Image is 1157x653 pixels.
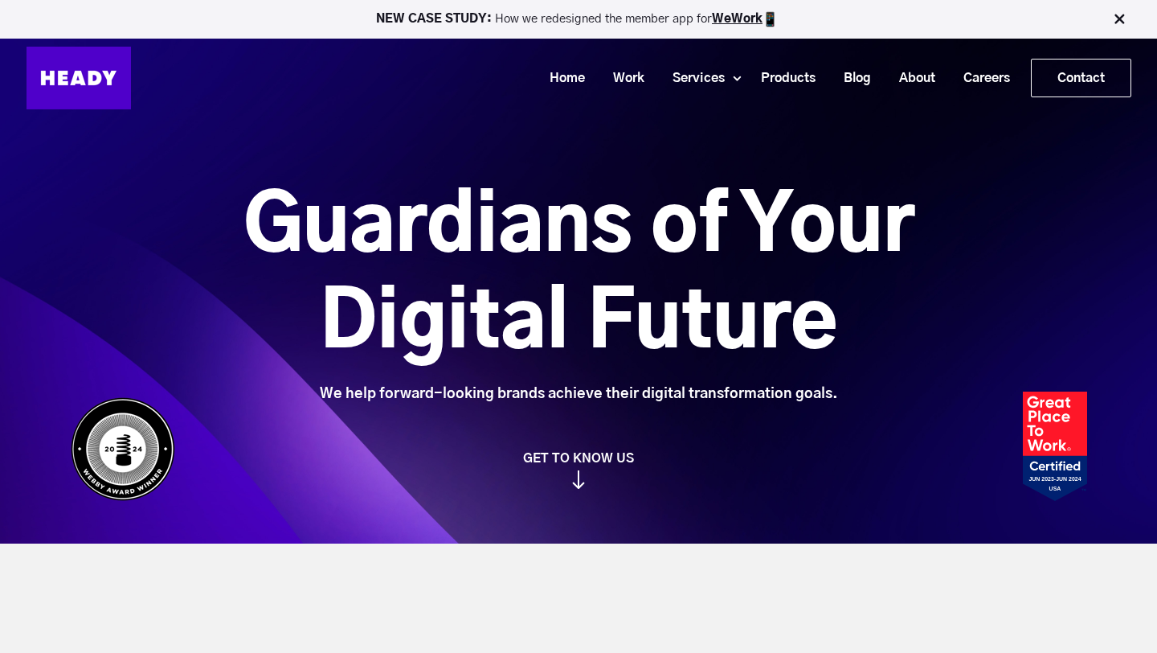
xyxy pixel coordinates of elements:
[153,385,1004,403] div: We help forward-looking brands achieve their digital transformation goals.
[153,179,1004,372] h1: Guardians of Your Digital Future
[71,397,175,501] img: Heady_WebbyAward_Winner-4
[943,64,1018,93] a: Careers
[572,470,585,489] img: arrow_down
[1111,11,1127,27] img: Close Bar
[147,59,1131,97] div: Navigation Menu
[27,47,131,109] img: Heady_Logo_Web-01 (1)
[1023,392,1087,501] img: Heady_2023_Certification_Badge
[879,64,943,93] a: About
[762,11,779,27] img: app emoji
[63,450,1095,489] a: GET TO KNOW US
[593,64,652,93] a: Work
[1032,60,1130,97] a: Contact
[824,64,879,93] a: Blog
[529,64,593,93] a: Home
[652,64,733,93] a: Services
[712,13,762,25] a: WeWork
[741,64,824,93] a: Products
[7,11,1150,27] p: How we redesigned the member app for
[376,13,495,25] strong: NEW CASE STUDY:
